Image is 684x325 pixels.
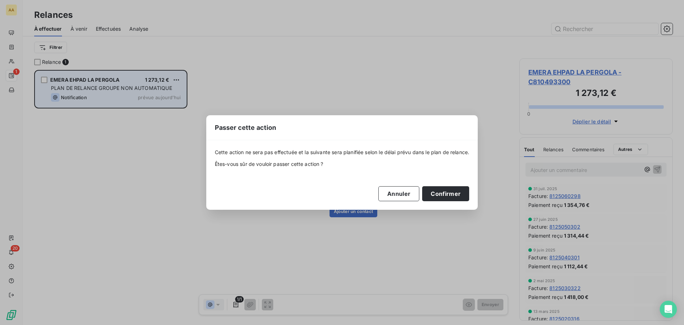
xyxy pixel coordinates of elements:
span: Passer cette action [215,123,276,132]
span: Cette action ne sera pas effectuée et la suivante sera planifiée selon le délai prévu dans le pla... [215,149,470,156]
span: Êtes-vous sûr de vouloir passer cette action ? [215,161,470,168]
div: Open Intercom Messenger [660,301,677,318]
button: Annuler [378,186,419,201]
button: Confirmer [422,186,469,201]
